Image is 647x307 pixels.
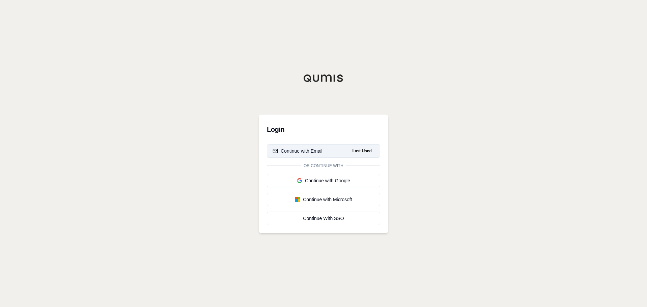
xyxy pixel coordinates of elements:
div: Continue with Microsoft [273,196,374,203]
div: Continue with Email [273,148,322,154]
img: Qumis [303,74,344,82]
span: Last Used [350,147,374,155]
div: Continue with Google [273,177,374,184]
button: Continue with EmailLast Used [267,144,380,158]
a: Continue With SSO [267,212,380,225]
button: Continue with Microsoft [267,193,380,206]
h3: Login [267,123,380,136]
div: Continue With SSO [273,215,374,222]
span: Or continue with [301,163,346,168]
button: Continue with Google [267,174,380,187]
